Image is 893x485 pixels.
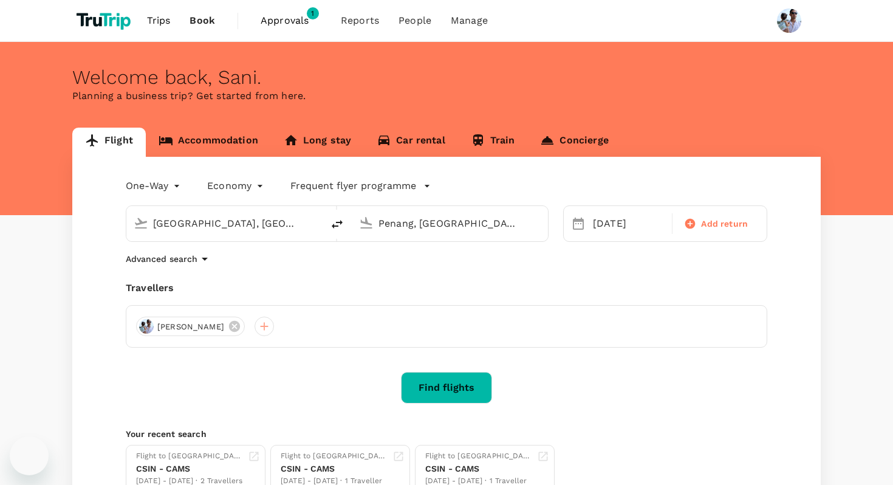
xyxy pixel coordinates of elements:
img: Sani Gouw [777,9,801,33]
div: [PERSON_NAME] [136,317,245,336]
span: Trips [147,13,171,28]
a: Concierge [527,128,621,157]
span: [PERSON_NAME] [150,321,231,333]
div: Welcome back , Sani . [72,66,821,89]
span: Approvals [261,13,321,28]
button: Advanced search [126,252,212,266]
p: Planning a business trip? Get started from here. [72,89,821,103]
span: Reports [341,13,379,28]
span: Add return [701,218,748,230]
div: CSIN - CAMS [136,463,243,475]
div: Economy [207,176,266,196]
p: Frequent flyer programme [290,179,416,193]
div: CSIN - CAMS [281,463,388,475]
p: Your recent search [126,428,767,440]
button: Open [314,222,316,224]
div: CSIN - CAMS [425,463,532,475]
div: Travellers [126,281,767,295]
div: Flight to [GEOGRAPHIC_DATA] [425,450,532,463]
span: Book [190,13,215,28]
a: Accommodation [146,128,271,157]
div: One-Way [126,176,183,196]
p: Advanced search [126,253,197,265]
img: TruTrip logo [72,7,137,34]
input: Depart from [153,214,297,233]
button: Frequent flyer programme [290,179,431,193]
span: People [399,13,431,28]
a: Train [458,128,528,157]
span: 1 [307,7,319,19]
span: Manage [451,13,488,28]
input: Going to [378,214,522,233]
a: Long stay [271,128,364,157]
button: Open [539,222,542,224]
div: Flight to [GEOGRAPHIC_DATA] [281,450,388,463]
button: Find flights [401,372,492,404]
a: Flight [72,128,146,157]
button: delete [323,210,352,239]
img: avatar-6695f0dd85a4d.png [139,319,154,334]
a: Car rental [364,128,458,157]
div: Flight to [GEOGRAPHIC_DATA] [136,450,243,463]
iframe: Button to launch messaging window [10,436,49,475]
div: [DATE] [588,212,669,236]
